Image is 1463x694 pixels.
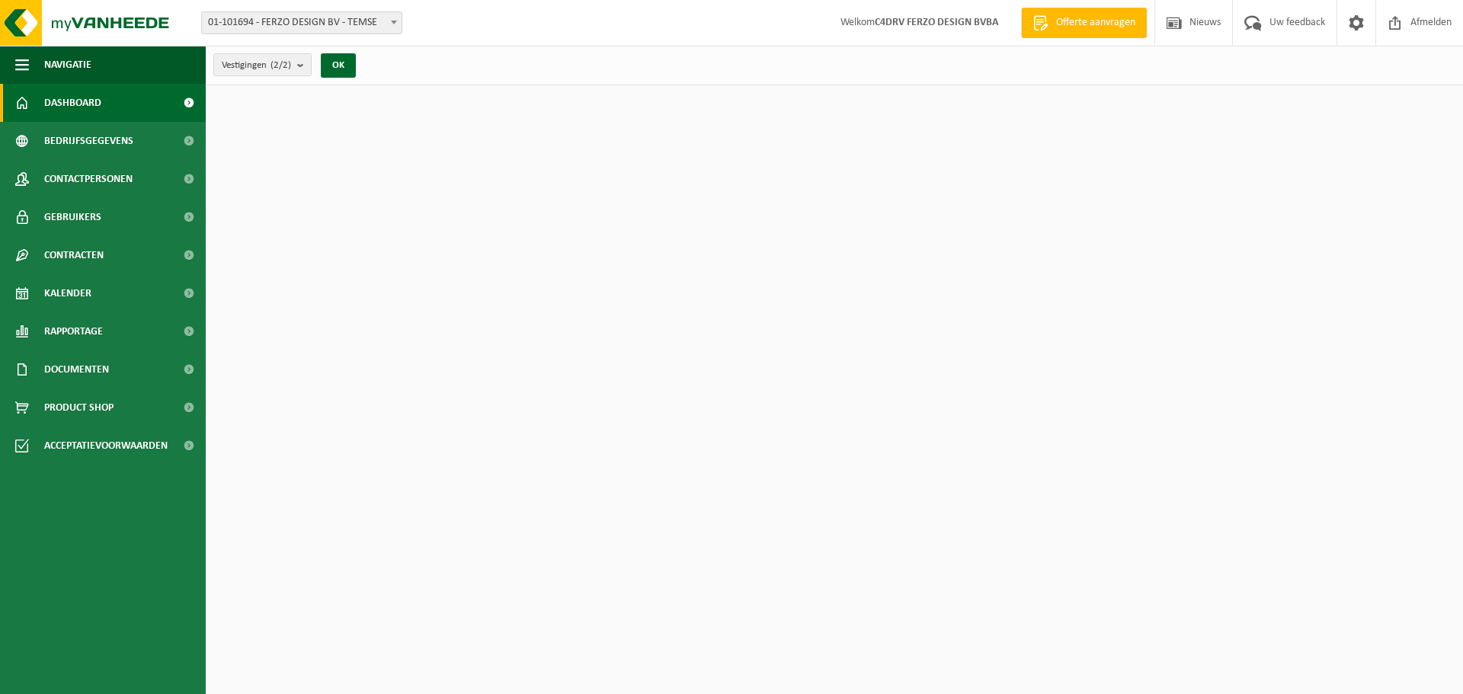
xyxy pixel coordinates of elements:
[44,274,91,312] span: Kalender
[44,46,91,84] span: Navigatie
[222,54,291,77] span: Vestigingen
[44,312,103,350] span: Rapportage
[44,122,133,160] span: Bedrijfsgegevens
[44,389,114,427] span: Product Shop
[44,236,104,274] span: Contracten
[321,53,356,78] button: OK
[44,427,168,465] span: Acceptatievoorwaarden
[44,160,133,198] span: Contactpersonen
[44,198,101,236] span: Gebruikers
[271,60,291,70] count: (2/2)
[202,12,402,34] span: 01-101694 - FERZO DESIGN BV - TEMSE
[213,53,312,76] button: Vestigingen(2/2)
[201,11,402,34] span: 01-101694 - FERZO DESIGN BV - TEMSE
[44,84,101,122] span: Dashboard
[875,17,998,28] strong: C4DRV FERZO DESIGN BVBA
[44,350,109,389] span: Documenten
[1021,8,1147,38] a: Offerte aanvragen
[1052,15,1139,30] span: Offerte aanvragen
